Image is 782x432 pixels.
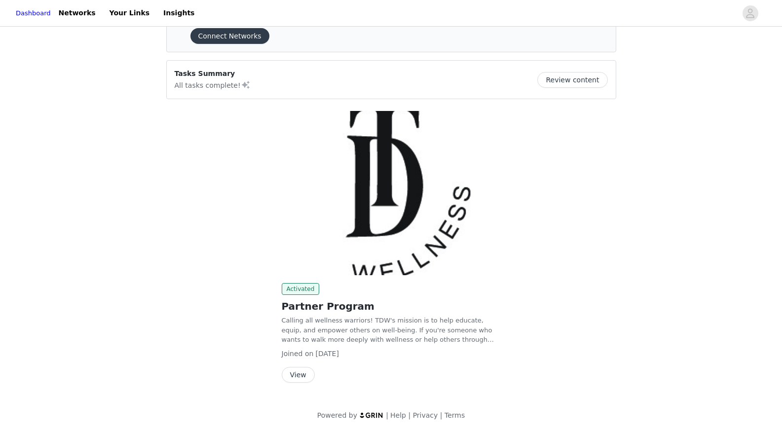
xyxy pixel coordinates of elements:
[53,2,102,24] a: Networks
[359,412,384,418] img: logo
[282,367,315,383] button: View
[386,411,388,419] span: |
[104,2,156,24] a: Your Links
[537,72,607,88] button: Review content
[445,411,465,419] a: Terms
[190,28,269,44] button: Connect Networks
[282,299,501,314] h2: Partner Program
[157,2,200,24] a: Insights
[745,5,755,21] div: avatar
[175,69,251,79] p: Tasks Summary
[317,411,357,419] span: Powered by
[316,350,339,358] span: [DATE]
[16,8,51,18] a: Dashboard
[282,350,314,358] span: Joined on
[390,411,406,419] a: Help
[175,79,251,91] p: All tasks complete!
[282,283,320,295] span: Activated
[282,371,315,379] a: View
[408,411,410,419] span: |
[413,411,438,419] a: Privacy
[282,316,501,345] p: Calling all wellness warriors! TDW's mission is to help educate, equip, and empower others on wel...
[282,111,501,275] img: Taylor Dukes Wellness
[440,411,443,419] span: |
